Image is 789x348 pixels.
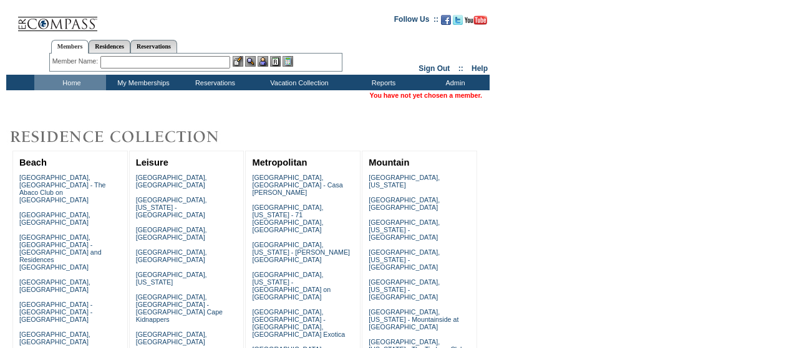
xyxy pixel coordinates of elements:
[136,158,168,167] a: Leisure
[136,174,207,189] a: [GEOGRAPHIC_DATA], [GEOGRAPHIC_DATA]
[136,226,207,241] a: [GEOGRAPHIC_DATA], [GEOGRAPHIC_DATA]
[136,271,207,286] a: [GEOGRAPHIC_DATA], [US_STATE]
[19,211,90,226] a: [GEOGRAPHIC_DATA], [GEOGRAPHIC_DATA]
[252,204,323,233] a: [GEOGRAPHIC_DATA], [US_STATE] - 71 [GEOGRAPHIC_DATA], [GEOGRAPHIC_DATA]
[34,75,106,90] td: Home
[89,40,130,53] a: Residences
[465,16,487,25] img: Subscribe to our YouTube Channel
[453,15,463,25] img: Follow us on Twitter
[19,301,92,323] a: [GEOGRAPHIC_DATA] - [GEOGRAPHIC_DATA] - [GEOGRAPHIC_DATA]
[252,308,345,338] a: [GEOGRAPHIC_DATA], [GEOGRAPHIC_DATA] - [GEOGRAPHIC_DATA], [GEOGRAPHIC_DATA] Exotica
[19,174,106,204] a: [GEOGRAPHIC_DATA], [GEOGRAPHIC_DATA] - The Abaco Club on [GEOGRAPHIC_DATA]
[369,174,440,189] a: [GEOGRAPHIC_DATA], [US_STATE]
[136,196,207,219] a: [GEOGRAPHIC_DATA], [US_STATE] - [GEOGRAPHIC_DATA]
[465,19,487,26] a: Subscribe to our YouTube Channel
[252,158,307,167] a: Metropolitan
[346,75,418,90] td: Reports
[369,308,458,331] a: [GEOGRAPHIC_DATA], [US_STATE] - Mountainside at [GEOGRAPHIC_DATA]
[178,75,249,90] td: Reservations
[19,158,47,167] a: Beach
[369,278,440,301] a: [GEOGRAPHIC_DATA], [US_STATE] - [GEOGRAPHIC_DATA]
[441,19,451,26] a: Become our fan on Facebook
[130,40,177,53] a: Reservations
[136,248,207,263] a: [GEOGRAPHIC_DATA], [GEOGRAPHIC_DATA]
[233,56,243,67] img: b_edit.gif
[136,293,223,323] a: [GEOGRAPHIC_DATA], [GEOGRAPHIC_DATA] - [GEOGRAPHIC_DATA] Cape Kidnappers
[369,196,440,211] a: [GEOGRAPHIC_DATA], [GEOGRAPHIC_DATA]
[17,6,98,32] img: Compass Home
[249,75,346,90] td: Vacation Collection
[369,158,409,167] a: Mountain
[441,15,451,25] img: Become our fan on Facebook
[136,331,207,346] a: [GEOGRAPHIC_DATA], [GEOGRAPHIC_DATA]
[252,241,350,263] a: [GEOGRAPHIC_DATA], [US_STATE] - [PERSON_NAME][GEOGRAPHIC_DATA]
[453,19,463,26] a: Follow us on Twitter
[369,219,440,241] a: [GEOGRAPHIC_DATA], [US_STATE] - [GEOGRAPHIC_DATA]
[283,56,293,67] img: b_calculator.gif
[458,64,463,73] span: ::
[369,248,440,271] a: [GEOGRAPHIC_DATA], [US_STATE] - [GEOGRAPHIC_DATA]
[418,75,490,90] td: Admin
[6,125,249,149] img: Destinations by Exclusive Resorts
[252,174,342,196] a: [GEOGRAPHIC_DATA], [GEOGRAPHIC_DATA] - Casa [PERSON_NAME]
[19,331,90,346] a: [GEOGRAPHIC_DATA], [GEOGRAPHIC_DATA]
[394,14,438,29] td: Follow Us ::
[472,64,488,73] a: Help
[270,56,281,67] img: Reservations
[19,233,102,271] a: [GEOGRAPHIC_DATA], [GEOGRAPHIC_DATA] - [GEOGRAPHIC_DATA] and Residences [GEOGRAPHIC_DATA]
[252,271,331,301] a: [GEOGRAPHIC_DATA], [US_STATE] - [GEOGRAPHIC_DATA] on [GEOGRAPHIC_DATA]
[106,75,178,90] td: My Memberships
[19,278,90,293] a: [GEOGRAPHIC_DATA], [GEOGRAPHIC_DATA]
[370,92,482,99] span: You have not yet chosen a member.
[52,56,100,67] div: Member Name:
[51,40,89,54] a: Members
[245,56,256,67] img: View
[419,64,450,73] a: Sign Out
[258,56,268,67] img: Impersonate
